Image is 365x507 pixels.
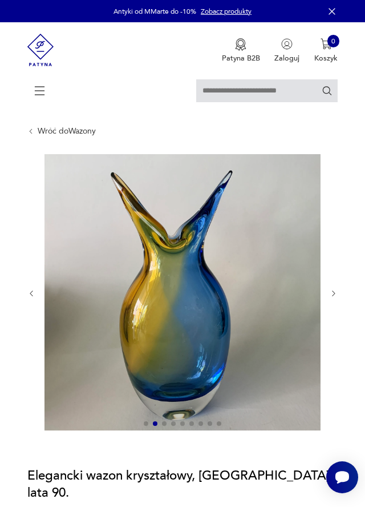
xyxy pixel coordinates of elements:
h1: Elegancki wazon kryształowy, [GEOGRAPHIC_DATA], lata 90. [27,467,338,502]
p: Koszyk [314,53,338,63]
img: Ikona medalu [235,38,246,51]
button: 0Koszyk [314,38,338,63]
img: Zdjęcie produktu Elegancki wazon kryształowy, Polska, lata 90. [44,154,321,430]
button: Zaloguj [274,38,299,63]
a: Wróć doWazony [38,127,96,136]
img: Ikonka użytkownika [281,38,293,50]
button: Szukaj [322,85,332,96]
button: Patyna B2B [222,38,260,63]
iframe: Smartsupp widget button [326,461,358,493]
p: Antyki od MMarte do -10% [113,7,196,16]
img: Ikona koszyka [321,38,332,50]
div: 0 [327,35,340,47]
a: Ikona medaluPatyna B2B [222,38,260,63]
p: Patyna B2B [222,53,260,63]
a: Zobacz produkty [201,7,252,16]
p: Zaloguj [274,53,299,63]
img: Patyna - sklep z meblami i dekoracjami vintage [27,22,54,78]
